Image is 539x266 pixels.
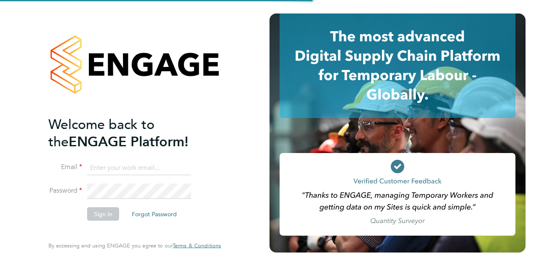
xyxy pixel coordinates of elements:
[48,163,82,172] label: Email
[48,116,213,150] h2: ENGAGE Platform!
[125,207,184,221] button: Forgot Password
[48,186,82,195] label: Password
[48,116,155,150] span: Welcome back to the
[173,242,221,249] a: Terms & Conditions
[87,160,191,175] input: Enter your work email...
[87,207,119,221] button: Sign In
[48,242,221,249] span: By accessing and using ENGAGE you agree to our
